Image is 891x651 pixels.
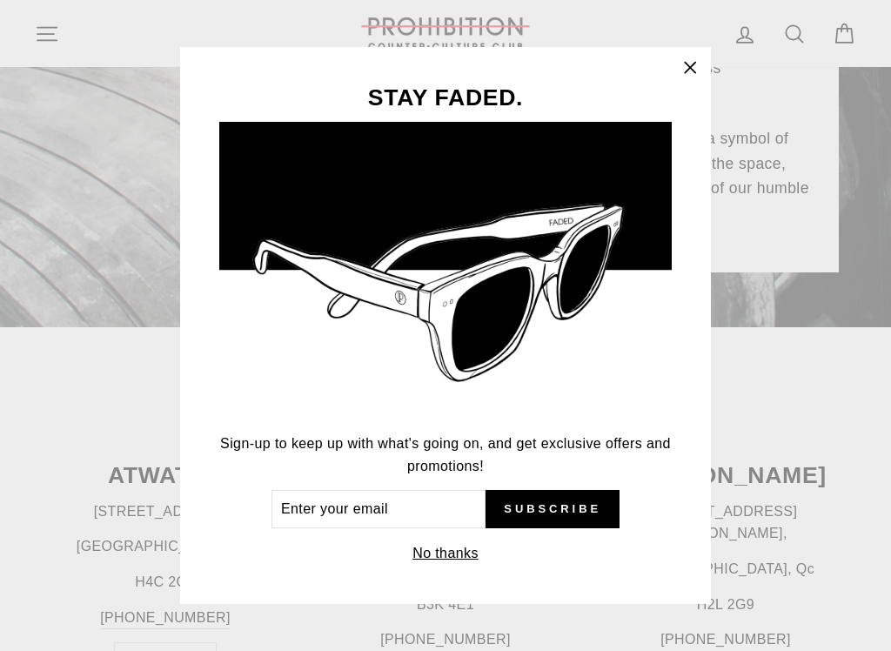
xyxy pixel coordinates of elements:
button: Subscribe [486,490,620,528]
h3: STAY FADED. [219,86,672,110]
input: Enter your email [271,490,486,528]
p: Sign-up to keep up with what's going on, and get exclusive offers and promotions! [219,433,672,477]
button: No thanks [407,541,484,566]
span: Subscribe [504,501,601,517]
